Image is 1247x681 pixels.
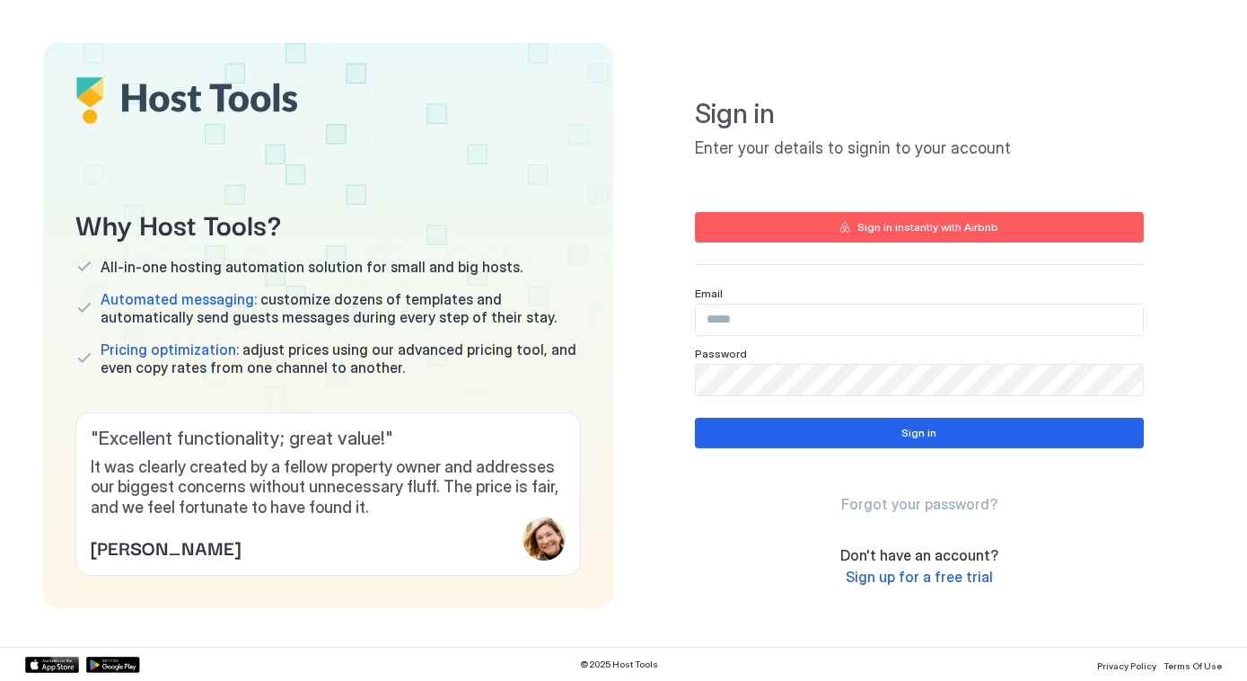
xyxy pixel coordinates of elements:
div: profile [523,517,566,561]
span: Why Host Tools? [75,203,581,243]
span: It was clearly created by a fellow property owner and addresses our biggest concerns without unne... [91,457,566,518]
span: Automated messaging: [101,290,257,308]
button: Sign in instantly with Airbnb [695,212,1144,243]
input: Input Field [696,305,1143,335]
span: " Excellent functionality; great value! " [91,428,566,450]
span: Don't have an account? [840,546,998,564]
a: Terms Of Use [1164,655,1222,674]
span: Sign up for a free trial [846,568,993,586]
span: All-in-one hosting automation solution for small and big hosts. [101,258,523,276]
a: Forgot your password? [841,495,997,514]
span: Sign in [695,97,1144,131]
a: App Store [25,657,79,673]
span: Privacy Policy [1097,660,1156,671]
span: customize dozens of templates and automatically send guests messages during every step of their s... [101,290,581,326]
div: Sign in instantly with Airbnb [857,219,998,235]
span: Pricing optimization: [101,340,239,358]
a: Google Play Store [86,657,140,673]
span: Enter your details to signin to your account [695,138,1144,159]
button: Sign in [695,418,1144,448]
a: Privacy Policy [1097,655,1156,674]
span: Terms Of Use [1164,660,1222,671]
span: adjust prices using our advanced pricing tool, and even copy rates from one channel to another. [101,340,581,376]
div: Sign in [901,425,936,441]
a: Sign up for a free trial [846,568,993,587]
span: © 2025 Host Tools [580,659,658,670]
span: Password [695,347,747,360]
span: [PERSON_NAME] [91,534,241,561]
span: Email [695,287,723,300]
span: Forgot your password? [841,495,997,513]
input: Input Field [696,365,1143,395]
